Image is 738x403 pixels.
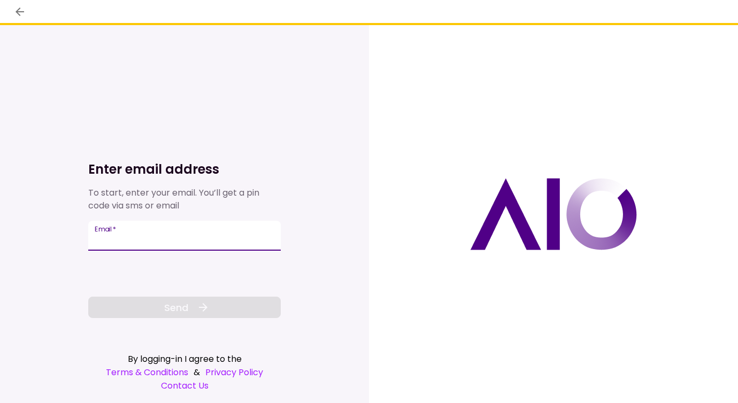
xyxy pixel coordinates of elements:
[88,297,281,318] button: Send
[11,3,29,21] button: back
[470,178,637,250] img: AIO logo
[88,366,281,379] div: &
[164,300,188,315] span: Send
[106,366,188,379] a: Terms & Conditions
[95,224,116,234] label: Email
[88,379,281,392] a: Contact Us
[88,161,281,178] h1: Enter email address
[205,366,263,379] a: Privacy Policy
[88,187,281,212] div: To start, enter your email. You’ll get a pin code via sms or email
[88,352,281,366] div: By logging-in I agree to the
